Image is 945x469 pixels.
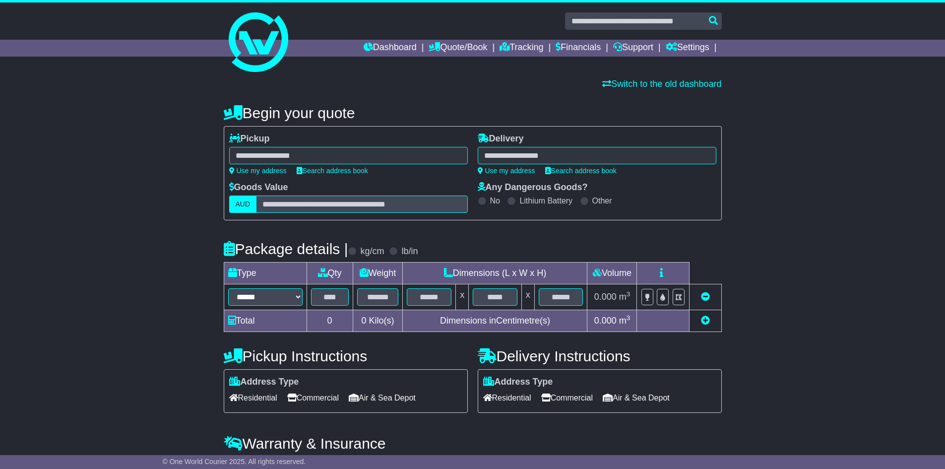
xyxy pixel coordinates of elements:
span: m [619,292,630,302]
sup: 3 [627,314,630,322]
a: Search address book [545,167,617,175]
a: Quote/Book [429,40,487,57]
a: Use my address [478,167,535,175]
a: Financials [556,40,601,57]
td: Qty [307,263,353,284]
h4: Package details | [224,241,348,257]
label: Pickup [229,134,270,144]
td: x [521,284,534,310]
sup: 3 [627,290,630,298]
a: Tracking [500,40,543,57]
td: Type [224,263,307,284]
label: Goods Value [229,182,288,193]
a: Support [613,40,653,57]
td: Volume [587,263,637,284]
td: 0 [307,310,353,332]
label: kg/cm [360,246,384,257]
span: 0.000 [594,292,617,302]
h4: Warranty & Insurance [224,435,722,452]
td: Weight [353,263,403,284]
a: Remove this item [701,292,710,302]
span: Air & Sea Depot [349,390,416,405]
label: Any Dangerous Goods? [478,182,588,193]
span: © One World Courier 2025. All rights reserved. [163,458,306,466]
h4: Delivery Instructions [478,348,722,364]
a: Settings [666,40,709,57]
label: Delivery [478,134,524,144]
label: Other [592,196,612,205]
label: Address Type [229,377,299,388]
span: Commercial [541,390,593,405]
td: x [456,284,469,310]
td: Total [224,310,307,332]
label: No [490,196,500,205]
span: 0 [361,316,366,326]
a: Use my address [229,167,287,175]
a: Search address book [297,167,368,175]
label: Lithium Battery [519,196,572,205]
span: 0.000 [594,316,617,326]
a: Add new item [701,316,710,326]
span: Commercial [287,390,339,405]
span: Air & Sea Depot [603,390,670,405]
td: Dimensions (L x W x H) [403,263,587,284]
label: lb/in [401,246,418,257]
span: Residential [229,390,277,405]
td: Kilo(s) [353,310,403,332]
h4: Pickup Instructions [224,348,468,364]
a: Dashboard [364,40,417,57]
label: Address Type [483,377,553,388]
h4: Begin your quote [224,105,722,121]
td: Dimensions in Centimetre(s) [403,310,587,332]
span: m [619,316,630,326]
a: Switch to the old dashboard [602,79,721,89]
label: AUD [229,196,257,213]
span: Residential [483,390,531,405]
